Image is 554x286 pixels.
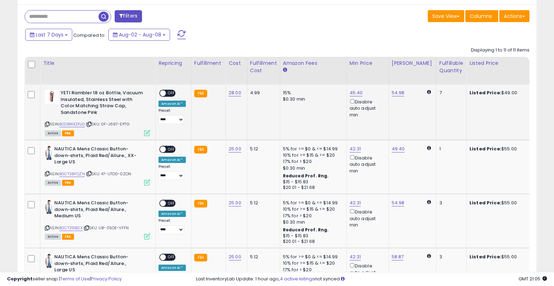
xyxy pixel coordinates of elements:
[469,145,501,152] b: Listed Price:
[115,10,142,22] button: Filters
[158,108,186,124] div: Preset:
[36,31,63,38] span: Last 7 Days
[392,145,405,152] a: 49.40
[158,157,186,163] div: Amazon AI *
[54,254,140,275] b: NAUTICA Mens Classic Button-down-shirts, Plaid Red/Allure., Large US
[86,121,129,127] span: | SKU: 0F-J697-EP7G
[54,146,140,167] b: NAUTICA Mens Classic Button-down-shirts, Plaid Red/Allure., XX-Large US
[350,262,383,282] div: Disable auto adjust min
[54,200,140,221] b: NAUTICA Mens Classic Button-down-shirts, Plaid Red/Allure., Medium US
[283,152,341,158] div: 10% for >= $15 & <= $20
[7,275,33,282] strong: Copyright
[250,146,275,152] div: 5.12
[194,90,207,97] small: FBA
[283,219,341,225] div: $0.30 min
[283,173,329,179] b: Reduced Prof. Rng.
[229,199,241,206] a: 25.00
[119,31,161,38] span: Aug-02 - Aug-08
[283,213,341,219] div: 17% for > $20
[469,253,501,260] b: Listed Price:
[439,146,461,152] div: 1
[62,234,74,240] span: FBA
[283,158,341,165] div: 17% for > $20
[469,60,530,67] div: Listed Price
[469,254,528,260] div: $55.00
[59,225,82,231] a: B0CT391B2X
[45,90,59,104] img: 31PIPyDnAEL._SL40_.jpg
[73,32,106,39] span: Compared to:
[283,67,287,73] small: Amazon Fees.
[439,200,461,206] div: 3
[45,130,61,136] span: All listings currently available for purchase on Amazon
[392,60,433,67] div: [PERSON_NAME]
[350,145,361,152] a: 42.31
[283,60,344,67] div: Amazon Fees
[469,199,501,206] b: Listed Price:
[283,185,341,191] div: $20.01 - $21.68
[45,200,150,239] div: ASIN:
[229,145,241,152] a: 25.00
[166,147,177,152] span: OFF
[83,225,129,231] span: | SKU: U8-05OE-VFFN
[350,60,386,67] div: Min Price
[469,200,528,206] div: $55.00
[283,227,329,233] b: Reduced Prof. Rng.
[439,254,461,260] div: 3
[283,165,341,171] div: $0.30 min
[60,275,90,282] a: Terms of Use
[439,60,464,74] div: Fulfillable Quantity
[108,29,170,41] button: Aug-02 - Aug-08
[61,90,146,117] b: YETI Rambler 18 oz Bottle, Vacuum Insulated, Stainless Steel with Color Matching Straw Cap, Sands...
[350,89,363,96] a: 45.40
[350,154,383,174] div: Disable auto adjust min
[350,199,361,206] a: 42.31
[392,199,405,206] a: 54.98
[469,89,501,96] b: Listed Price:
[158,265,186,271] div: Amazon AI *
[283,233,341,239] div: $15 - $15.83
[194,254,207,261] small: FBA
[158,60,188,67] div: Repricing
[7,276,122,282] div: seller snap | |
[194,60,223,67] div: Fulfillment
[283,179,341,185] div: $15 - $15.83
[428,10,464,22] button: Save View
[196,276,547,282] div: Last InventoryLab Update: 1 hour ago, not synced.
[519,275,547,282] span: 2025-08-16 21:05 GMT
[350,253,361,260] a: 42.31
[45,90,150,135] div: ASIN:
[229,253,241,260] a: 25.00
[158,211,186,217] div: Amazon AI *
[465,10,498,22] button: Columns
[283,90,341,96] div: 15%
[194,146,207,154] small: FBA
[350,208,383,228] div: Disable auto adjust min
[62,180,74,186] span: FBA
[158,101,186,107] div: Amazon AI *
[45,146,53,160] img: 313GW7is6uL._SL40_.jpg
[250,60,277,74] div: Fulfillment Cost
[250,200,275,206] div: 5.12
[283,239,341,245] div: $20.01 - $21.68
[158,218,186,234] div: Preset:
[469,146,528,152] div: $55.00
[194,200,207,207] small: FBA
[158,164,186,180] div: Preset:
[439,90,461,96] div: 7
[470,13,492,20] span: Columns
[86,171,131,177] span: | SKU: 47-UTD0-0ZON
[166,200,177,206] span: OFF
[45,146,150,185] div: ASIN:
[280,275,315,282] a: 4 active listings
[392,89,405,96] a: 54.98
[469,90,528,96] div: $49.00
[166,254,177,260] span: OFF
[59,121,85,127] a: B0DBWKZPJG
[166,90,177,96] span: OFF
[91,275,122,282] a: Privacy Policy
[229,60,244,67] div: Cost
[45,234,61,240] span: All listings currently available for purchase on Amazon
[499,10,529,22] button: Actions
[283,200,341,206] div: 5% for >= $0 & <= $14.99
[283,96,341,102] div: $0.30 min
